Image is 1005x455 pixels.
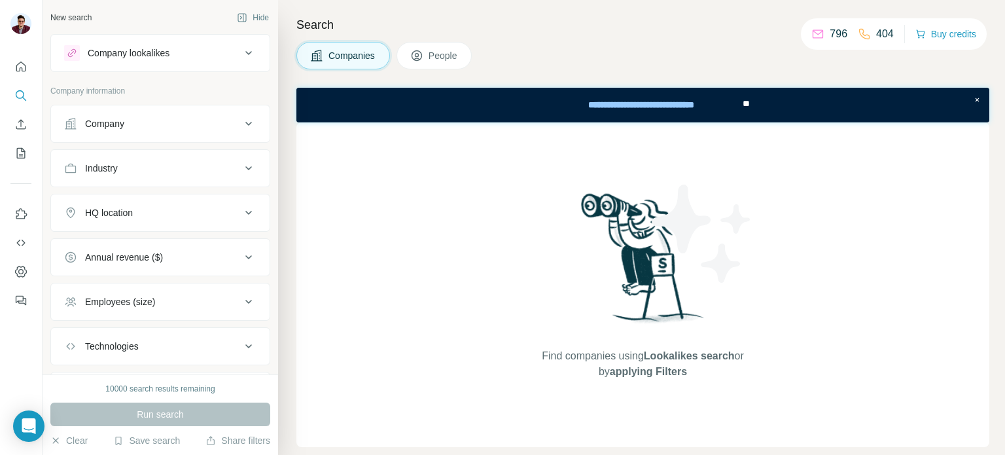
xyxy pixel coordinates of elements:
button: Use Surfe on LinkedIn [10,202,31,226]
button: Industry [51,153,270,184]
button: Search [10,84,31,107]
button: Use Surfe API [10,231,31,255]
img: Surfe Illustration - Woman searching with binoculars [575,190,711,336]
img: Surfe Illustration - Stars [643,175,761,293]
p: 404 [876,26,894,42]
h4: Search [296,16,989,34]
button: Company lookalikes [51,37,270,69]
div: Company lookalikes [88,46,169,60]
div: Company [85,117,124,130]
button: HQ location [51,197,270,228]
button: Buy credits [915,25,976,43]
button: Annual revenue ($) [51,242,270,273]
div: HQ location [85,206,133,219]
div: 10000 search results remaining [105,383,215,395]
p: Company information [50,85,270,97]
span: Companies [328,49,376,62]
button: Dashboard [10,260,31,283]
div: Technologies [85,340,139,353]
span: applying Filters [610,366,687,377]
div: Employees (size) [85,295,155,308]
div: Open Intercom Messenger [13,410,44,442]
p: 796 [830,26,847,42]
button: My lists [10,141,31,165]
button: Company [51,108,270,139]
span: Find companies using or by [538,348,747,380]
button: Feedback [10,289,31,312]
button: Employees (size) [51,286,270,318]
button: Clear [50,434,88,447]
iframe: Banner [296,88,989,122]
button: Hide [228,8,278,27]
img: Avatar [10,13,31,34]
button: Quick start [10,55,31,79]
button: Technologies [51,331,270,362]
div: Annual revenue ($) [85,251,163,264]
span: People [429,49,459,62]
button: Share filters [205,434,270,447]
span: Lookalikes search [644,350,735,361]
button: Enrich CSV [10,113,31,136]
div: Industry [85,162,118,175]
div: New search [50,12,92,24]
button: Save search [113,434,180,447]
